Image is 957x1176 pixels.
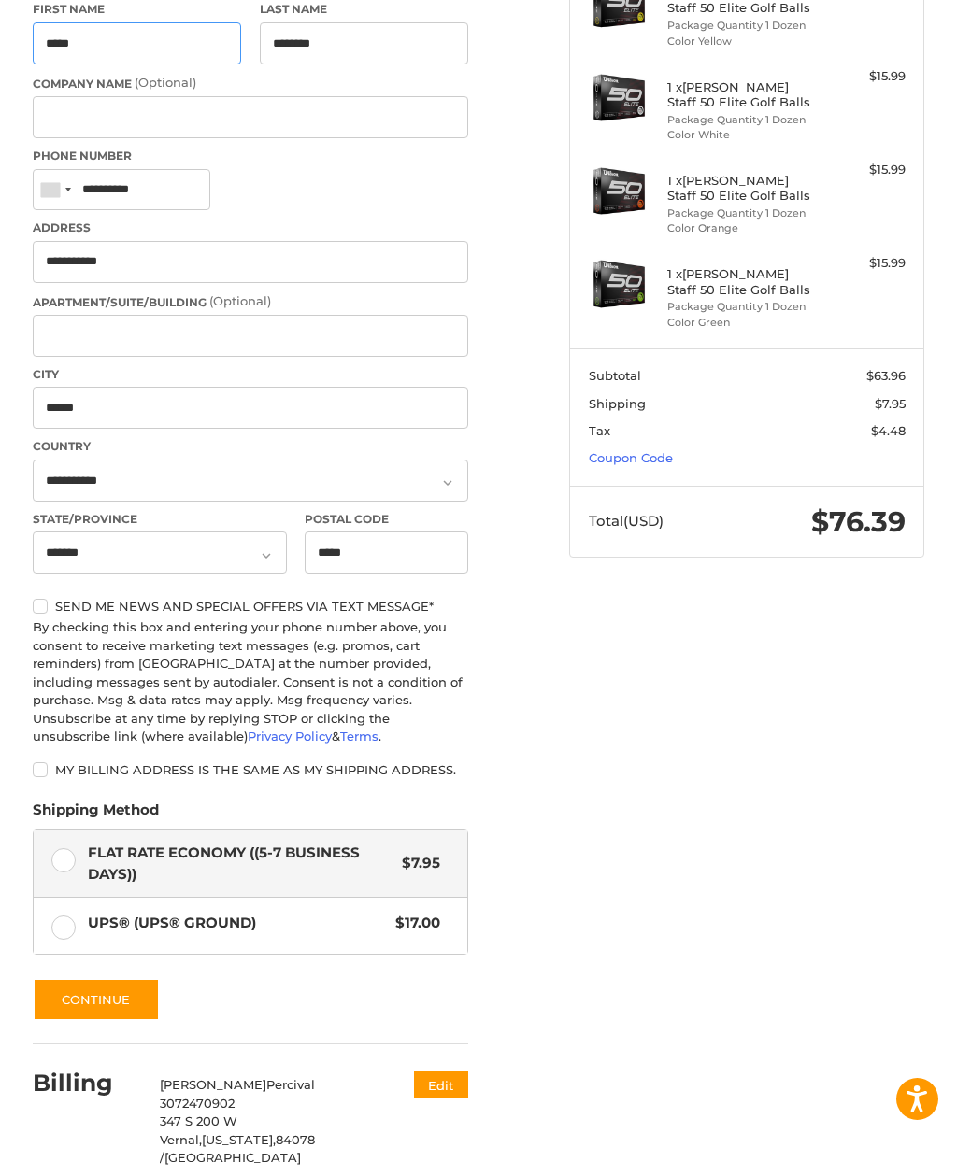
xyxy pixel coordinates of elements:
span: UPS® (UPS® Ground) [88,913,386,934]
h4: 1 x [PERSON_NAME] Staff 50 Elite Golf Balls [667,266,821,297]
span: Tax [589,423,610,438]
label: Last Name [260,1,469,18]
li: Package Quantity 1 Dozen [667,112,821,128]
button: Continue [33,978,160,1021]
div: By checking this box and entering your phone number above, you consent to receive marketing text ... [33,618,469,746]
span: 3072470902 [160,1096,235,1111]
li: Color White [667,127,821,143]
label: Address [33,220,469,236]
label: Country [33,438,469,455]
span: $7.95 [393,853,440,874]
span: [PERSON_NAME] [160,1077,266,1092]
div: $15.99 [826,67,906,86]
a: Privacy Policy [248,729,332,744]
legend: Shipping Method [33,800,159,829]
label: City [33,366,469,383]
li: Package Quantity 1 Dozen [667,299,821,315]
h4: 1 x [PERSON_NAME] Staff 50 Elite Golf Balls [667,173,821,204]
h2: Billing [33,1069,142,1098]
li: Color Orange [667,220,821,236]
span: $17.00 [386,913,440,934]
span: [GEOGRAPHIC_DATA] [164,1150,301,1165]
span: 347 S 200 W [160,1113,237,1128]
a: Coupon Code [589,450,673,465]
div: $15.99 [826,161,906,179]
li: Color Green [667,315,821,331]
span: [US_STATE], [202,1132,276,1147]
span: Vernal, [160,1132,202,1147]
span: Shipping [589,396,646,411]
label: First Name [33,1,242,18]
small: (Optional) [135,75,196,90]
span: $76.39 [811,504,906,539]
label: My billing address is the same as my shipping address. [33,762,469,777]
span: $4.48 [871,423,906,438]
div: $15.99 [826,254,906,273]
span: Flat Rate Economy ((5-7 Business Days)) [88,843,393,885]
h4: 1 x [PERSON_NAME] Staff 50 Elite Golf Balls [667,79,821,110]
label: Send me news and special offers via text message* [33,599,469,614]
small: (Optional) [209,293,271,308]
span: Subtotal [589,368,641,383]
span: $7.95 [875,396,906,411]
li: Package Quantity 1 Dozen [667,205,821,221]
button: Edit [414,1071,468,1098]
span: $63.96 [866,368,906,383]
span: Total (USD) [589,512,664,530]
a: Terms [340,729,379,744]
li: Package Quantity 1 Dozen [667,18,821,34]
label: Company Name [33,74,469,92]
li: Color Yellow [667,34,821,50]
span: Percival [266,1077,315,1092]
label: Phone Number [33,148,469,164]
label: Postal Code [305,511,468,528]
label: Apartment/Suite/Building [33,292,469,311]
label: State/Province [33,511,287,528]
